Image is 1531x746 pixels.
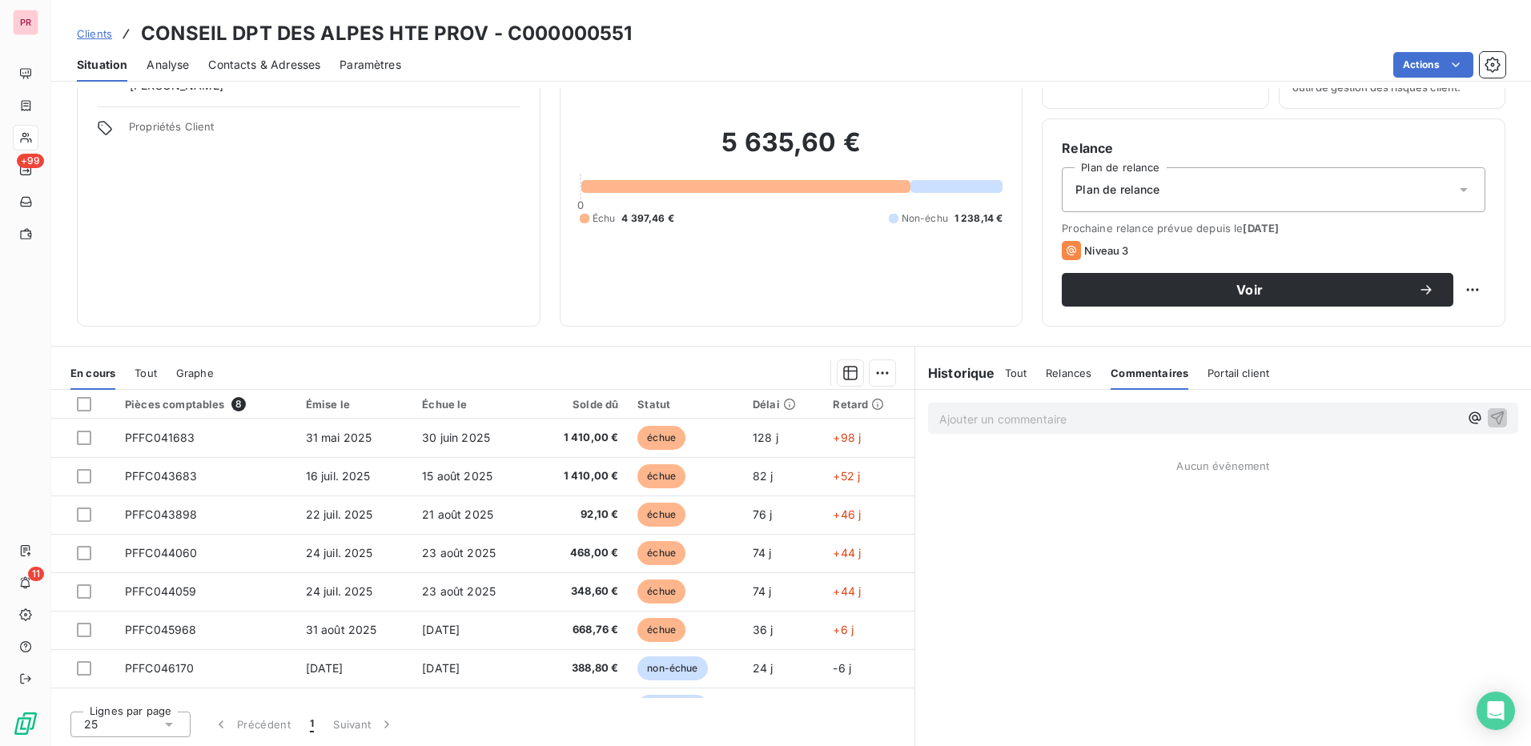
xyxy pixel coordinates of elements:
[422,584,496,598] span: 23 août 2025
[323,708,404,741] button: Suivant
[637,580,685,604] span: échue
[135,367,157,379] span: Tout
[542,430,618,446] span: 1 410,00 €
[833,661,851,675] span: -6 j
[422,398,523,411] div: Échue le
[542,584,618,600] span: 348,60 €
[1081,283,1418,296] span: Voir
[17,154,44,168] span: +99
[637,656,707,680] span: non-échue
[13,711,38,736] img: Logo LeanPay
[833,469,860,483] span: +52 j
[1111,367,1188,379] span: Commentaires
[129,120,520,142] span: Propriétés Client
[637,541,685,565] span: échue
[1005,367,1027,379] span: Tout
[340,57,401,73] span: Paramètres
[306,431,372,444] span: 31 mai 2025
[77,57,127,73] span: Situation
[208,57,320,73] span: Contacts & Adresses
[542,507,618,523] span: 92,10 €
[422,546,496,559] span: 23 août 2025
[306,661,344,675] span: [DATE]
[1393,52,1473,78] button: Actions
[1477,692,1515,730] div: Open Intercom Messenger
[954,211,1003,226] span: 1 238,14 €
[125,546,198,559] span: PFFC044060
[542,660,618,676] span: 388,80 €
[577,199,584,211] span: 0
[306,469,371,483] span: 16 juil. 2025
[1075,182,1159,198] span: Plan de relance
[306,623,377,636] span: 31 août 2025
[176,367,214,379] span: Graphe
[580,126,1003,174] h2: 5 635,60 €
[833,546,861,559] span: +44 j
[125,507,198,521] span: PFFC043898
[231,397,246,411] span: 8
[637,695,707,719] span: non-échue
[203,708,300,741] button: Précédent
[753,431,778,444] span: 128 j
[1062,222,1485,235] span: Prochaine relance prévue depuis le
[542,622,618,638] span: 668,76 €
[833,507,861,521] span: +46 j
[753,623,774,636] span: 36 j
[306,584,373,598] span: 24 juil. 2025
[1208,367,1269,379] span: Portail client
[637,464,685,488] span: échue
[141,19,632,48] h3: CONSEIL DPT DES ALPES HTE PROV - C000000551
[306,398,404,411] div: Émise le
[1062,273,1453,307] button: Voir
[833,398,905,411] div: Retard
[125,584,197,598] span: PFFC044059
[542,468,618,484] span: 1 410,00 €
[753,584,772,598] span: 74 j
[125,431,195,444] span: PFFC041683
[753,546,772,559] span: 74 j
[753,469,774,483] span: 82 j
[84,716,98,732] span: 25
[753,507,773,521] span: 76 j
[125,397,287,411] div: Pièces comptables
[833,623,854,636] span: +6 j
[306,546,373,559] span: 24 juil. 2025
[300,708,323,741] button: 1
[1046,367,1091,379] span: Relances
[310,716,314,732] span: 1
[593,211,616,226] span: Échu
[833,584,861,598] span: +44 j
[1062,138,1485,158] h6: Relance
[306,507,373,521] span: 22 juil. 2025
[753,398,814,411] div: Délai
[753,661,774,675] span: 24 j
[542,398,618,411] div: Solde dû
[637,503,685,527] span: échue
[1243,222,1279,235] span: [DATE]
[542,545,618,561] span: 468,00 €
[422,507,493,521] span: 21 août 2025
[637,618,685,642] span: échue
[125,469,198,483] span: PFFC043683
[147,57,189,73] span: Analyse
[125,661,195,675] span: PFFC046170
[77,26,112,42] a: Clients
[915,363,995,383] h6: Historique
[13,10,38,35] div: PR
[1084,244,1128,257] span: Niveau 3
[28,567,44,581] span: 11
[70,367,115,379] span: En cours
[1176,459,1269,472] span: Aucun évènement
[637,426,685,450] span: échue
[77,27,112,40] span: Clients
[902,211,948,226] span: Non-échu
[422,469,492,483] span: 15 août 2025
[125,623,197,636] span: PFFC045968
[422,623,460,636] span: [DATE]
[637,398,733,411] div: Statut
[422,661,460,675] span: [DATE]
[833,431,861,444] span: +98 j
[422,431,490,444] span: 30 juin 2025
[621,211,674,226] span: 4 397,46 €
